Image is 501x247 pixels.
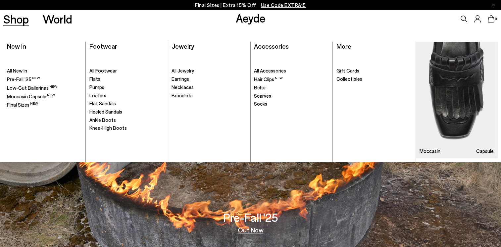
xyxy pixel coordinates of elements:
a: Final Sizes [7,101,82,108]
a: Ankle Boots [89,117,165,123]
a: Accessories [254,42,289,50]
h3: Capsule [476,149,494,154]
a: Gift Cards [336,68,412,74]
a: World [43,13,72,25]
a: 0 [488,15,494,23]
span: Knee-High Boots [89,125,127,131]
a: Bracelets [172,92,247,99]
span: Low-Cut Ballerinas [7,85,57,91]
span: Socks [254,101,267,107]
a: Collectibles [336,76,412,82]
span: Flats [89,76,100,82]
a: All New In [7,68,82,74]
span: Loafers [89,92,106,98]
a: More [336,42,351,50]
a: Scarves [254,93,329,99]
span: All New In [7,68,27,74]
img: Mobile_e6eede4d-78b8-4bd1-ae2a-4197e375e133_900x.jpg [416,42,498,158]
a: Out Now [238,226,264,233]
a: Necklaces [172,84,247,91]
span: Navigate to /collections/ss25-final-sizes [261,2,306,8]
span: 0 [494,17,498,21]
span: All Accessories [254,68,286,74]
span: Scarves [254,93,271,99]
a: Belts [254,84,329,91]
a: Earrings [172,76,247,82]
span: Moccasin Capsule [7,93,55,99]
span: All Footwear [89,68,117,74]
a: Aeyde [235,11,265,25]
a: Loafers [89,92,165,99]
a: Flats [89,76,165,82]
span: Final Sizes [7,102,38,108]
span: Bracelets [172,92,193,98]
a: Low-Cut Ballerinas [7,84,82,91]
span: Ankle Boots [89,117,116,123]
span: Heeled Sandals [89,109,122,115]
span: Hair Clips [254,76,283,82]
span: Belts [254,84,266,90]
span: All Jewelry [172,68,194,74]
a: Knee-High Boots [89,125,165,131]
h3: Pre-Fall '25 [223,212,278,223]
span: Pumps [89,84,104,90]
a: All Footwear [89,68,165,74]
a: Footwear [89,42,117,50]
a: All Accessories [254,68,329,74]
span: Pre-Fall '25 [7,76,40,82]
a: Flat Sandals [89,100,165,107]
span: Earrings [172,76,189,82]
a: New In [7,42,26,50]
span: Flat Sandals [89,100,116,106]
a: Shop [3,13,29,25]
span: Necklaces [172,84,194,90]
a: Heeled Sandals [89,109,165,115]
a: Jewelry [172,42,194,50]
span: Collectibles [336,76,362,82]
a: Moccasin Capsule [7,93,82,100]
a: All Jewelry [172,68,247,74]
a: Moccasin Capsule [416,42,498,158]
a: Socks [254,101,329,107]
a: Hair Clips [254,76,329,83]
a: Pumps [89,84,165,91]
a: Pre-Fall '25 [7,76,82,83]
h3: Moccasin [420,149,440,154]
p: Final Sizes | Extra 15% Off [195,1,306,9]
span: Gift Cards [336,68,359,74]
